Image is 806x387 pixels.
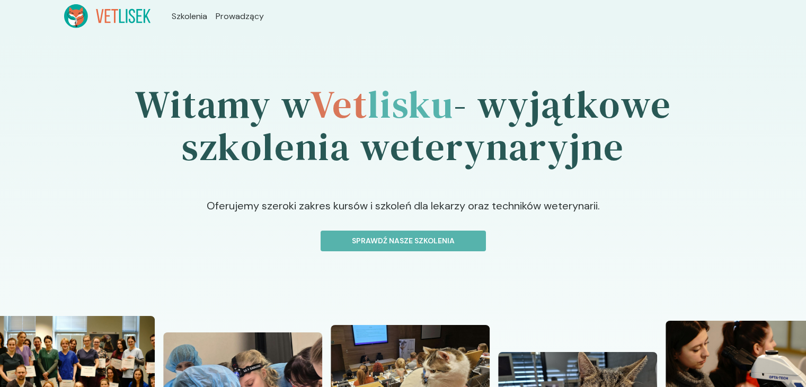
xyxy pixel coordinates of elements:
[216,10,264,23] a: Prowadzący
[321,231,486,251] button: Sprawdź nasze szkolenia
[330,235,477,247] p: Sprawdź nasze szkolenia
[135,198,672,231] p: Oferujemy szeroki zakres kursów i szkoleń dla lekarzy oraz techników weterynarii.
[310,78,368,130] span: Vet
[64,54,742,198] h1: Witamy w - wyjątkowe szkolenia weterynaryjne
[368,78,454,130] span: lisku
[172,10,207,23] a: Szkolenia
